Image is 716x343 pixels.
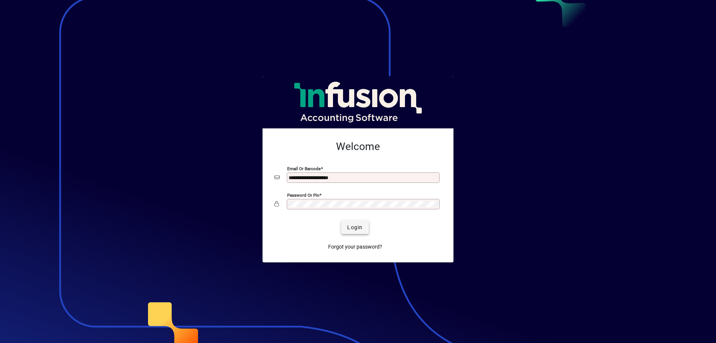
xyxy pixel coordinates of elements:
[274,140,442,153] h2: Welcome
[341,221,368,234] button: Login
[287,166,321,171] mat-label: Email or Barcode
[287,193,319,198] mat-label: Password or Pin
[325,240,385,253] a: Forgot your password?
[347,224,362,231] span: Login
[328,243,382,251] span: Forgot your password?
